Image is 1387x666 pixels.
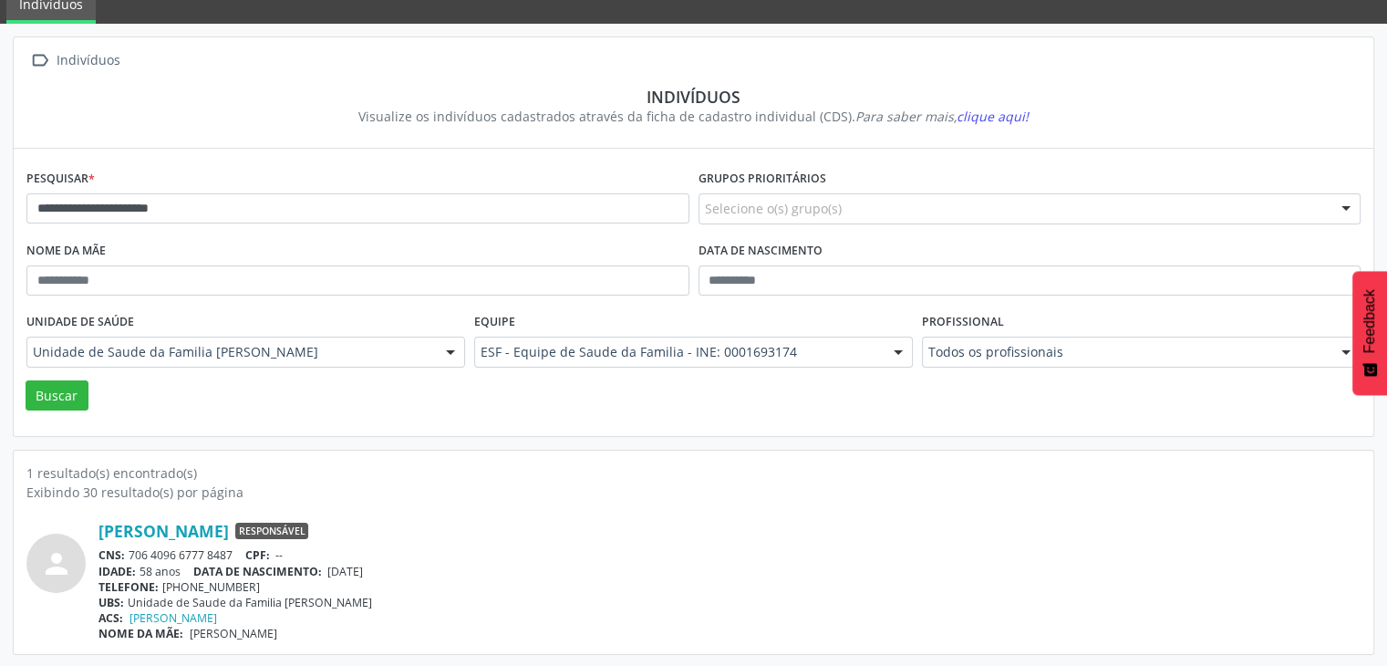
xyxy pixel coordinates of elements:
[26,47,123,74] a:  Indivíduos
[98,564,136,579] span: IDADE:
[98,579,1361,595] div: [PHONE_NUMBER]
[98,564,1361,579] div: 58 anos
[26,47,53,74] i: 
[481,343,875,361] span: ESF - Equipe de Saude da Familia - INE: 0001693174
[98,610,123,626] span: ACS:
[39,87,1348,107] div: Indivíduos
[26,237,106,265] label: Nome da mãe
[26,483,1361,502] div: Exibindo 30 resultado(s) por página
[40,547,73,580] i: person
[98,547,125,563] span: CNS:
[98,521,229,541] a: [PERSON_NAME]
[98,595,124,610] span: UBS:
[705,199,842,218] span: Selecione o(s) grupo(s)
[235,523,308,539] span: Responsável
[26,463,1361,483] div: 1 resultado(s) encontrado(s)
[53,47,123,74] div: Indivíduos
[26,380,88,411] button: Buscar
[474,308,515,337] label: Equipe
[928,343,1323,361] span: Todos os profissionais
[98,626,183,641] span: NOME DA MÃE:
[33,343,428,361] span: Unidade de Saude da Familia [PERSON_NAME]
[26,308,134,337] label: Unidade de saúde
[98,579,159,595] span: TELEFONE:
[193,564,322,579] span: DATA DE NASCIMENTO:
[699,237,823,265] label: Data de nascimento
[245,547,270,563] span: CPF:
[922,308,1004,337] label: Profissional
[1352,271,1387,395] button: Feedback - Mostrar pesquisa
[957,108,1029,125] span: clique aqui!
[327,564,363,579] span: [DATE]
[98,595,1361,610] div: Unidade de Saude da Familia [PERSON_NAME]
[26,165,95,193] label: Pesquisar
[699,165,826,193] label: Grupos prioritários
[190,626,277,641] span: [PERSON_NAME]
[98,547,1361,563] div: 706 4096 6777 8487
[1361,289,1378,353] span: Feedback
[39,107,1348,126] div: Visualize os indivíduos cadastrados através da ficha de cadastro individual (CDS).
[855,108,1029,125] i: Para saber mais,
[129,610,217,626] a: [PERSON_NAME]
[275,547,283,563] span: --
